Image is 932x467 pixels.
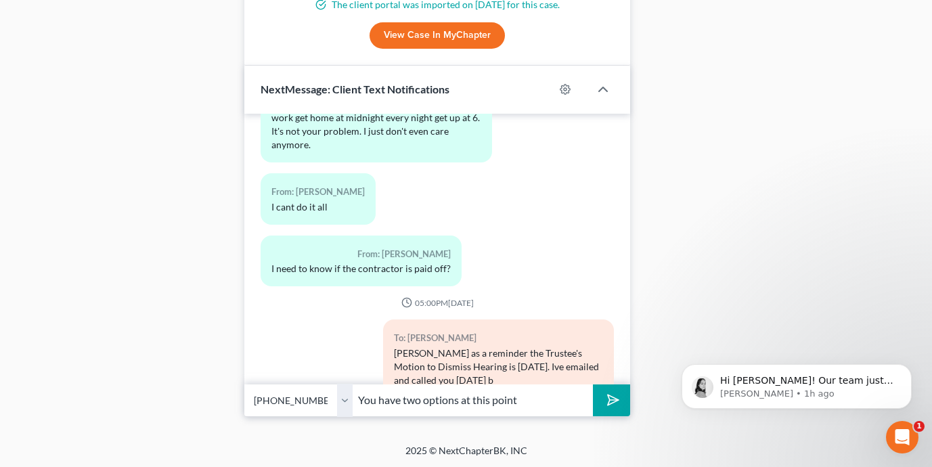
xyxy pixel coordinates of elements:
[370,22,505,49] a: View Case in MyChapter
[394,347,603,387] div: [PERSON_NAME] as a reminder the Trustee's Motion to Dismiss Hearing is [DATE]. Ive emailed and ca...
[271,246,451,262] div: From: [PERSON_NAME]
[394,330,603,346] div: To: [PERSON_NAME]
[353,384,593,417] input: Say something...
[271,184,365,200] div: From: [PERSON_NAME]
[271,200,365,214] div: I cant do it all
[261,297,614,309] div: 05:00PM[DATE]
[261,83,449,95] span: NextMessage: Client Text Notifications
[271,97,481,152] div: It's not when I work go straight to hospital from work get home at midnight every night get up at...
[886,421,918,453] iframe: Intercom live chat
[661,336,932,430] iframe: Intercom notifications message
[271,262,451,275] div: I need to know if the contractor is paid off?
[914,421,925,432] span: 1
